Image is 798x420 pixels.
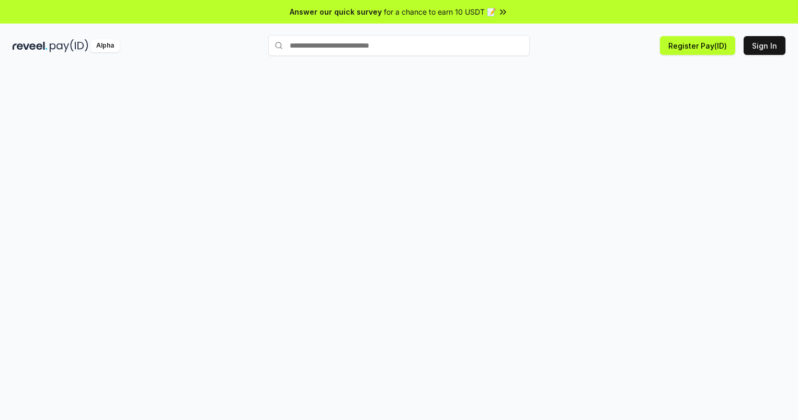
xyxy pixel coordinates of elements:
[50,39,88,52] img: pay_id
[290,6,382,17] span: Answer our quick survey
[660,36,735,55] button: Register Pay(ID)
[13,39,48,52] img: reveel_dark
[384,6,496,17] span: for a chance to earn 10 USDT 📝
[90,39,120,52] div: Alpha
[744,36,785,55] button: Sign In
